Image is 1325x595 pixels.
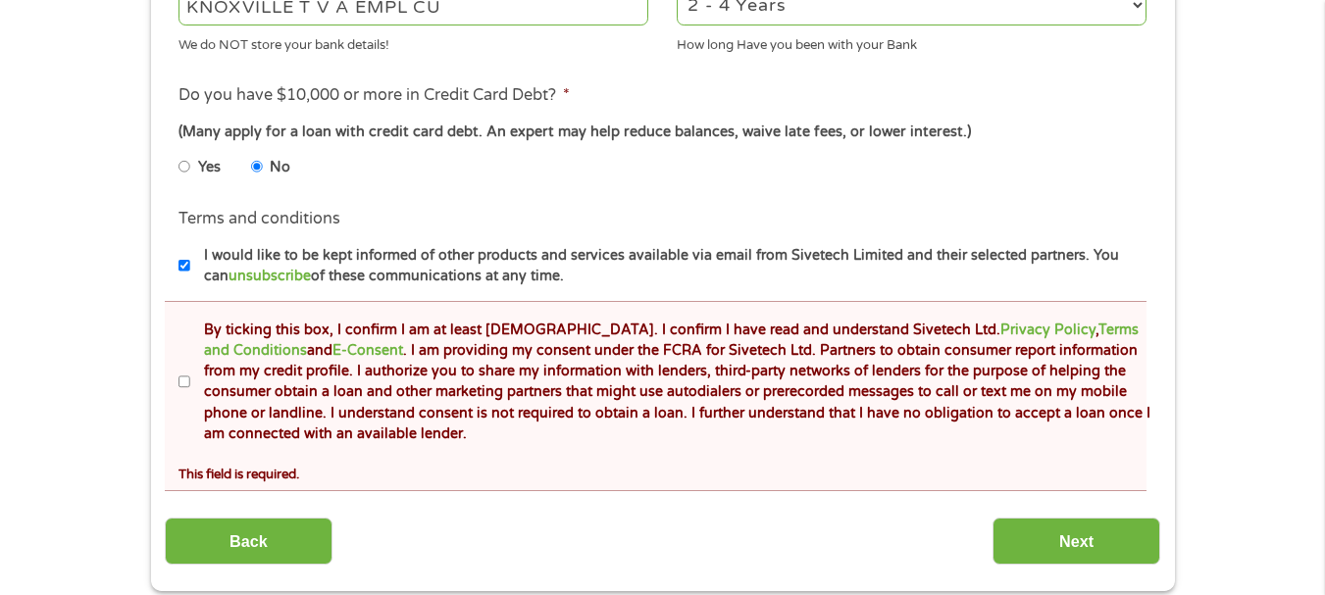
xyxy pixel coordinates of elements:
a: Privacy Policy [1000,322,1096,338]
div: (Many apply for a loan with credit card debt. An expert may help reduce balances, waive late fees... [178,122,1146,143]
div: We do NOT store your bank details! [178,28,648,55]
a: unsubscribe [229,268,311,284]
a: E-Consent [332,342,403,359]
label: I would like to be kept informed of other products and services available via email from Sivetech... [190,245,1152,287]
input: Back [165,518,332,566]
label: Terms and conditions [178,209,340,229]
label: By ticking this box, I confirm I am at least [DEMOGRAPHIC_DATA]. I confirm I have read and unders... [190,320,1152,445]
a: Terms and Conditions [204,322,1139,359]
input: Next [993,518,1160,566]
div: How long Have you been with your Bank [677,28,1147,55]
label: Yes [198,157,221,178]
div: This field is required. [178,458,1146,484]
label: No [270,157,290,178]
label: Do you have $10,000 or more in Credit Card Debt? [178,85,570,106]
